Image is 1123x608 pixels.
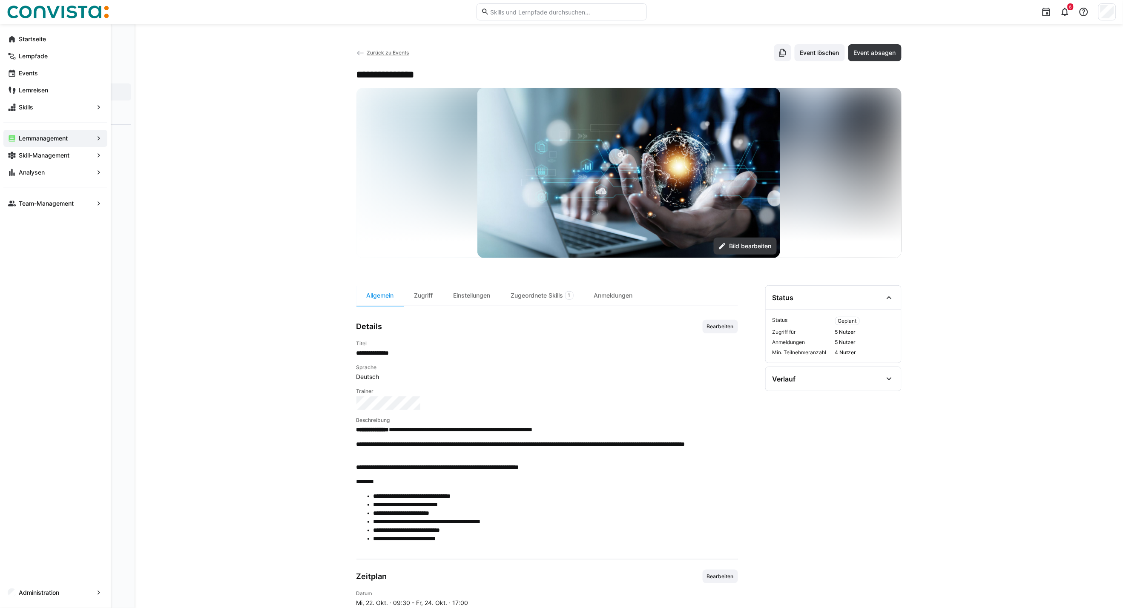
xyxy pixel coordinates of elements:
[835,339,894,346] span: 5 Nutzer
[356,388,738,395] h4: Trainer
[714,238,777,255] button: Bild bearbeiten
[404,285,443,306] div: Zugriff
[799,49,841,57] span: Event löschen
[356,417,738,424] h4: Beschreibung
[835,349,894,356] span: 4 Nutzer
[568,292,571,299] span: 1
[356,572,387,581] h3: Zeitplan
[773,349,832,356] span: Min. Teilnehmeranzahl
[356,373,738,381] span: Deutsch
[367,49,409,56] span: Zurück zu Events
[706,323,735,330] span: Bearbeiten
[853,49,897,57] span: Event absagen
[728,242,773,250] span: Bild bearbeiten
[443,285,501,306] div: Einstellungen
[356,49,409,56] a: Zurück zu Events
[356,590,468,597] h4: Datum
[773,339,832,346] span: Anmeldungen
[489,8,642,16] input: Skills und Lernpfade durchsuchen…
[838,318,857,324] span: Geplant
[356,322,382,331] h3: Details
[356,285,404,306] div: Allgemein
[848,44,902,61] button: Event absagen
[501,285,584,306] div: Zugeordnete Skills
[1069,4,1072,9] span: 6
[835,329,894,336] span: 5 Nutzer
[773,317,832,325] span: Status
[356,599,468,607] span: Mi, 22. Okt. · 09:30 - Fr, 24. Okt. · 17:00
[356,340,738,347] h4: Titel
[703,320,738,333] button: Bearbeiten
[706,573,735,580] span: Bearbeiten
[795,44,845,61] button: Event löschen
[356,364,738,371] h4: Sprache
[773,375,796,383] div: Verlauf
[703,570,738,583] button: Bearbeiten
[773,293,794,302] div: Status
[773,329,832,336] span: Zugriff für
[584,285,643,306] div: Anmeldungen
